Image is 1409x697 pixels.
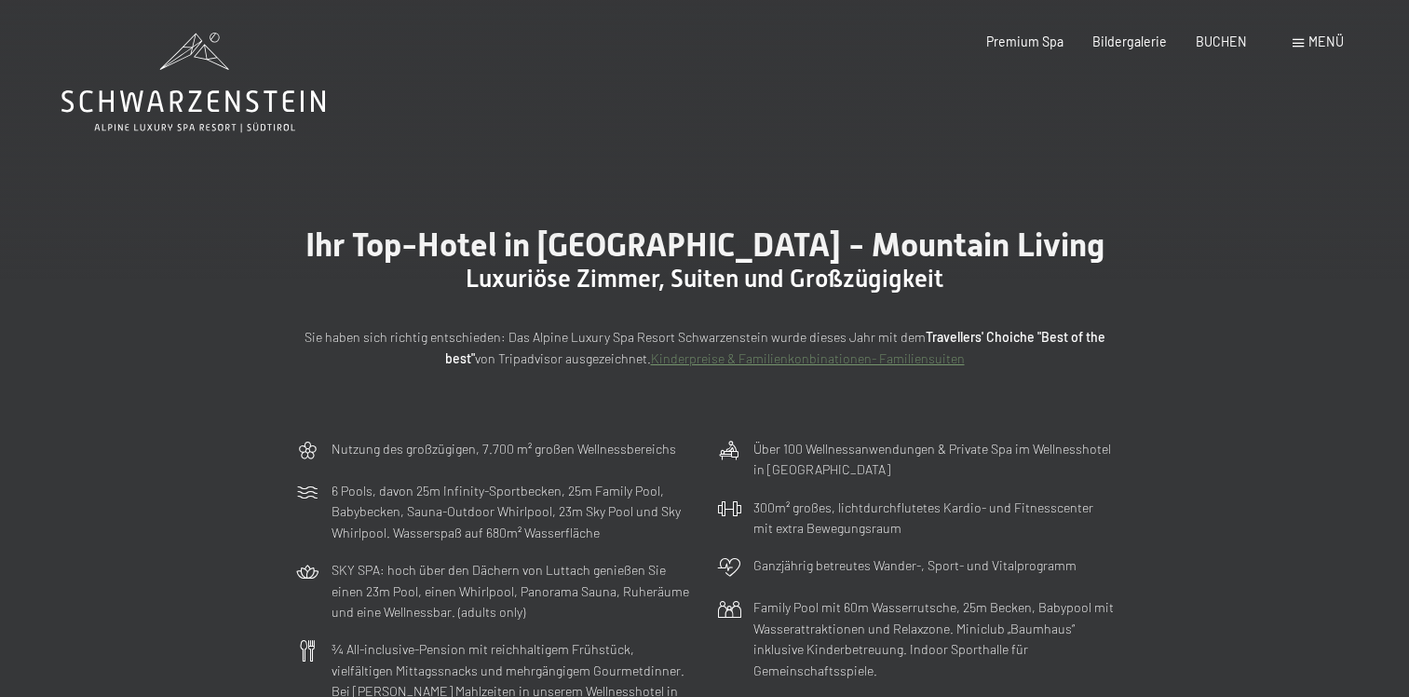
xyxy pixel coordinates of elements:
a: BUCHEN [1196,34,1247,49]
p: Family Pool mit 60m Wasserrutsche, 25m Becken, Babypool mit Wasserattraktionen und Relaxzone. Min... [753,597,1115,681]
span: Ihr Top-Hotel in [GEOGRAPHIC_DATA] - Mountain Living [305,225,1104,264]
a: Bildergalerie [1092,34,1167,49]
p: SKY SPA: hoch über den Dächern von Luttach genießen Sie einen 23m Pool, einen Whirlpool, Panorama... [332,560,693,623]
p: Über 100 Wellnessanwendungen & Private Spa im Wellnesshotel in [GEOGRAPHIC_DATA] [753,439,1115,481]
span: Menü [1308,34,1344,49]
p: Ganzjährig betreutes Wander-, Sport- und Vitalprogramm [753,555,1077,577]
a: Premium Spa [986,34,1064,49]
a: Kinderpreise & Familienkonbinationen- Familiensuiten [651,350,965,366]
strong: Travellers' Choiche "Best of the best" [445,329,1105,366]
p: 6 Pools, davon 25m Infinity-Sportbecken, 25m Family Pool, Babybecken, Sauna-Outdoor Whirlpool, 23... [332,481,693,544]
p: Sie haben sich richtig entschieden: Das Alpine Luxury Spa Resort Schwarzenstein wurde dieses Jahr... [295,327,1115,369]
p: Nutzung des großzügigen, 7.700 m² großen Wellnessbereichs [332,439,676,460]
span: Luxuriöse Zimmer, Suiten und Großzügigkeit [466,265,943,293]
p: 300m² großes, lichtdurchflutetes Kardio- und Fitnesscenter mit extra Bewegungsraum [753,498,1115,540]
